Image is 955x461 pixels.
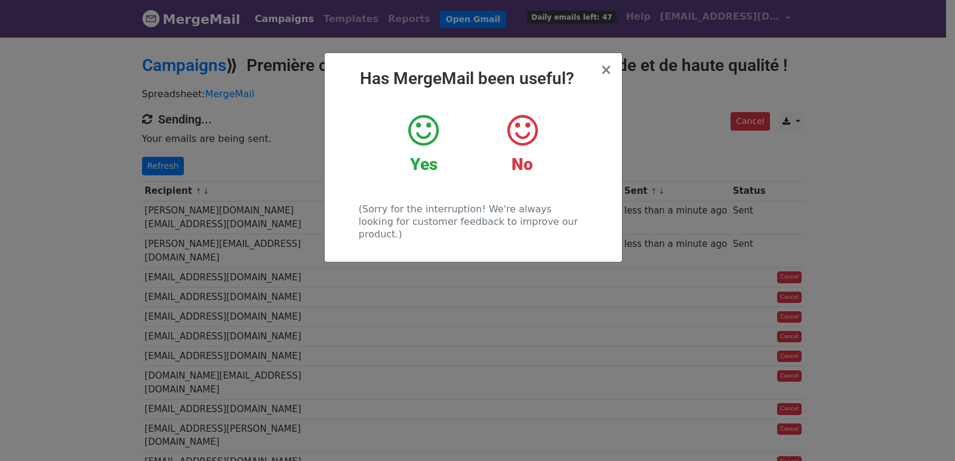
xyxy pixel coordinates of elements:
p: (Sorry for the interruption! We're always looking for customer feedback to improve our product.) [359,203,587,240]
iframe: Chat Widget [895,404,955,461]
span: × [600,61,612,78]
a: Yes [383,113,464,175]
a: No [482,113,562,175]
h2: Has MergeMail been useful? [334,69,612,89]
strong: Yes [410,154,438,174]
strong: No [512,154,533,174]
button: Close [600,63,612,77]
